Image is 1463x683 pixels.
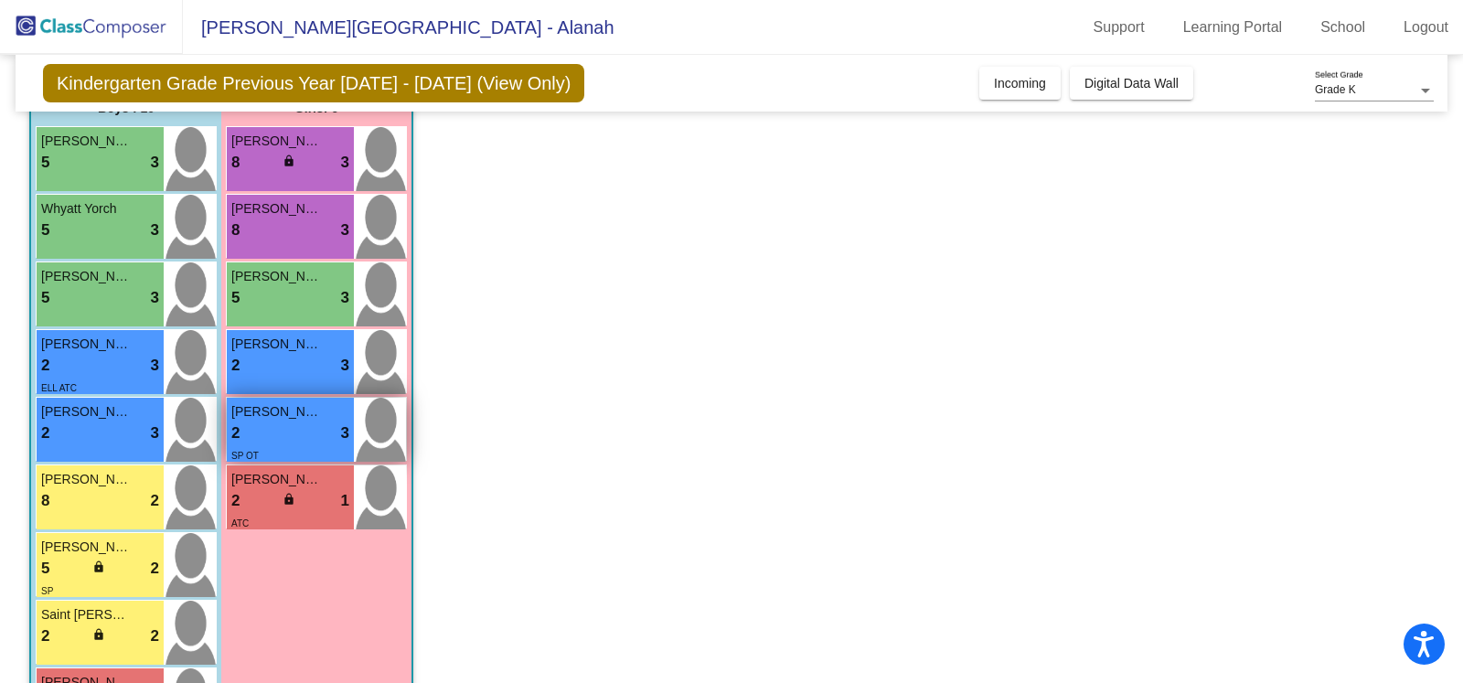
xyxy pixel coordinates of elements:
span: 8 [231,151,240,175]
span: lock [283,155,295,167]
span: [PERSON_NAME] [41,402,133,422]
span: 2 [151,557,159,581]
span: [PERSON_NAME] [PERSON_NAME] [231,402,323,422]
span: [PERSON_NAME] [41,335,133,354]
span: [PERSON_NAME] [41,470,133,489]
span: 2 [41,624,49,648]
span: 5 [41,219,49,242]
span: lock [92,628,105,641]
span: 5 [41,151,49,175]
span: Whyatt Yorch [41,199,133,219]
span: 2 [41,354,49,378]
span: 3 [341,354,349,378]
span: [PERSON_NAME] [231,267,323,286]
span: [PERSON_NAME] [41,267,133,286]
span: Digital Data Wall [1084,76,1179,91]
span: 3 [341,151,349,175]
span: Incoming [994,76,1046,91]
a: Logout [1389,13,1463,42]
span: 5 [231,286,240,310]
button: Digital Data Wall [1070,67,1193,100]
span: 3 [341,286,349,310]
a: Support [1079,13,1159,42]
span: 8 [231,219,240,242]
span: Grade K [1315,83,1356,96]
span: 2 [151,489,159,513]
span: Saint [PERSON_NAME] [41,605,133,624]
span: 3 [341,219,349,242]
span: lock [92,560,105,573]
span: [PERSON_NAME] [231,132,323,151]
span: [PERSON_NAME] [231,199,323,219]
a: School [1306,13,1380,42]
span: 8 [41,489,49,513]
span: SP [41,586,53,596]
span: 3 [151,286,159,310]
span: ATC [231,518,249,528]
span: 3 [151,422,159,445]
span: [PERSON_NAME] [231,470,323,489]
span: 5 [41,557,49,581]
span: 3 [151,219,159,242]
span: [PERSON_NAME] [41,132,133,151]
span: 2 [41,422,49,445]
span: [PERSON_NAME] [231,335,323,354]
span: Kindergarten Grade Previous Year [DATE] - [DATE] (View Only) [43,64,584,102]
span: 5 [41,286,49,310]
button: Incoming [979,67,1061,100]
span: 2 [231,354,240,378]
a: Learning Portal [1169,13,1297,42]
span: 1 [341,489,349,513]
span: [PERSON_NAME] [41,538,133,557]
span: ELL ATC [41,383,77,393]
span: 2 [231,489,240,513]
span: 3 [341,422,349,445]
span: 2 [151,624,159,648]
span: 3 [151,354,159,378]
span: 3 [151,151,159,175]
span: lock [283,493,295,506]
span: [PERSON_NAME][GEOGRAPHIC_DATA] - Alanah [183,13,614,42]
span: SP OT [231,451,259,461]
span: 2 [231,422,240,445]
